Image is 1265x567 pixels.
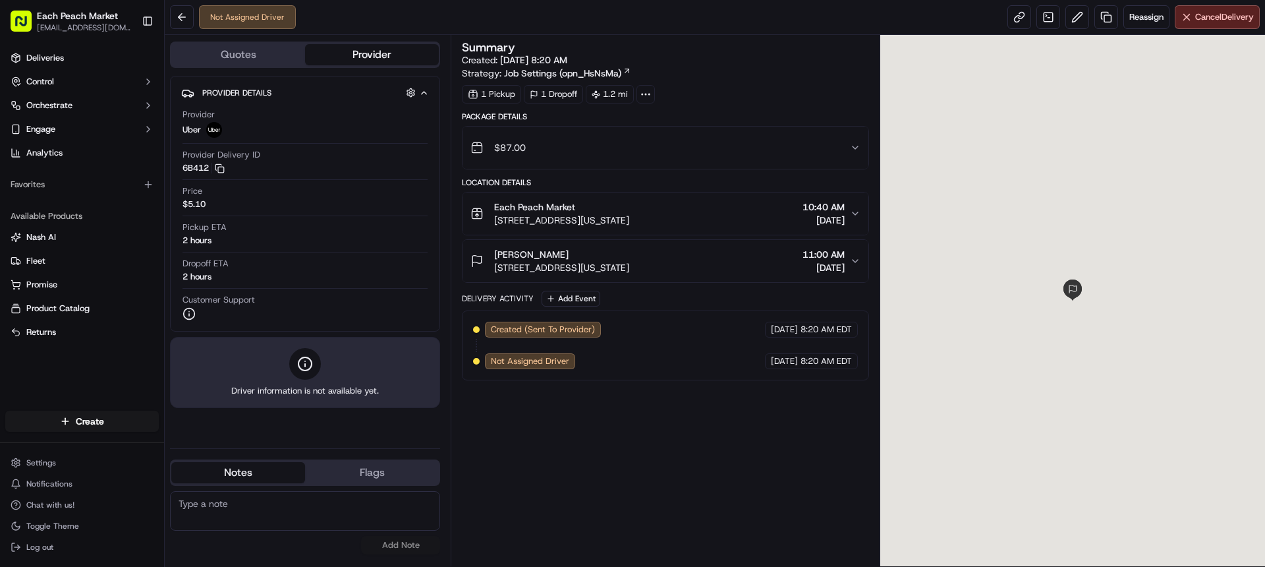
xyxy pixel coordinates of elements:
a: Analytics [5,142,159,164]
button: Create [5,411,159,432]
div: Past conversations [13,171,88,182]
button: Toggle Theme [5,517,159,535]
div: 1.2 mi [586,85,634,104]
span: Provider [183,109,215,121]
button: Returns [5,322,159,343]
span: Driver information is not available yet. [231,385,379,397]
span: Reassign [1129,11,1164,23]
span: Price [183,185,202,197]
a: Nash AI [11,231,154,243]
a: 📗Knowledge Base [8,289,106,313]
a: Deliveries [5,47,159,69]
a: Job Settings (opn_HsNsMa) [504,67,631,80]
span: Notifications [26,479,72,489]
span: Provider Details [202,88,271,98]
span: Returns [26,326,56,338]
button: Promise [5,274,159,295]
button: [PERSON_NAME][STREET_ADDRESS][US_STATE]11:00 AM[DATE] [463,240,868,282]
span: Chat with us! [26,500,74,510]
span: Uber [183,124,201,136]
button: 6B412 [183,162,225,174]
span: Pylon [131,327,159,337]
span: Fleet [26,255,45,267]
a: 💻API Documentation [106,289,217,313]
img: uber-new-logo.jpeg [206,122,222,138]
span: Engage [26,123,55,135]
button: Each Peach Market [37,9,118,22]
span: API Documentation [125,295,211,308]
img: Liam S. [13,192,34,213]
span: Customer Support [183,294,255,306]
button: Each Peach Market[STREET_ADDRESS][US_STATE]10:40 AM[DATE] [463,193,868,235]
button: Provider [305,44,439,65]
span: Create [76,415,104,428]
button: [EMAIL_ADDRESS][DOMAIN_NAME] [37,22,131,33]
span: Created (Sent To Provider) [491,324,595,336]
button: Flags [305,462,439,483]
div: Location Details [462,177,868,188]
button: $87.00 [463,127,868,169]
div: Delivery Activity [462,293,534,304]
span: [DATE] [106,240,133,251]
img: 5e9a9d7314ff4150bce227a61376b483.jpg [28,126,51,150]
span: [STREET_ADDRESS][US_STATE] [494,261,629,274]
span: 10:40 AM [802,200,845,214]
span: 11:00 AM [802,248,845,261]
span: [DATE] [802,214,845,227]
div: We're available if you need us! [59,139,181,150]
span: 8:20 AM EDT [801,324,852,336]
button: Orchestrate [5,95,159,116]
img: Nash [13,13,40,40]
img: 1736555255976-a54dd68f-1ca7-489b-9aae-adbdc363a1c4 [13,126,37,150]
span: Provider Delivery ID [183,149,260,161]
div: Favorites [5,174,159,195]
span: Orchestrate [26,100,72,111]
button: Fleet [5,251,159,272]
button: Provider Details [181,82,429,104]
button: Log out [5,538,159,556]
div: 2 hours [183,271,211,283]
span: Pickup ETA [183,222,227,233]
span: Analytics [26,147,63,159]
span: [DATE] 8:20 AM [500,54,567,66]
div: Strategy: [462,67,631,80]
span: Not Assigned Driver [491,355,569,367]
button: Notifications [5,475,159,493]
span: [STREET_ADDRESS][US_STATE] [494,214,629,227]
span: Toggle Theme [26,521,79,531]
div: 2 hours [183,235,211,247]
span: $5.10 [183,198,206,210]
div: Available Products [5,206,159,227]
span: Job Settings (opn_HsNsMa) [504,67,621,80]
button: Each Peach Market[EMAIL_ADDRESS][DOMAIN_NAME] [5,5,136,37]
button: Control [5,71,159,92]
span: Product Catalog [26,303,90,314]
a: Promise [11,279,154,291]
span: Promise [26,279,57,291]
div: Start new chat [59,126,216,139]
span: [DATE] [771,355,798,367]
button: Add Event [542,291,600,307]
div: 📗 [13,296,24,307]
button: Nash AI [5,227,159,248]
div: 1 Pickup [462,85,521,104]
div: 1 Dropoff [524,85,583,104]
div: 💻 [111,296,122,307]
img: 1736555255976-a54dd68f-1ca7-489b-9aae-adbdc363a1c4 [26,205,37,216]
span: [PERSON_NAME] [41,204,107,215]
span: [PERSON_NAME] [494,248,569,261]
div: Package Details [462,111,868,122]
span: Nash AI [26,231,56,243]
span: • [99,240,103,251]
span: Settings [26,458,56,468]
button: CancelDelivery [1175,5,1260,29]
span: Log out [26,542,53,552]
span: [DATE] [117,204,144,215]
h3: Summary [462,42,515,53]
button: See all [204,169,240,185]
input: Got a question? Start typing here... [34,85,237,99]
button: Reassign [1123,5,1169,29]
a: Powered byPylon [93,326,159,337]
